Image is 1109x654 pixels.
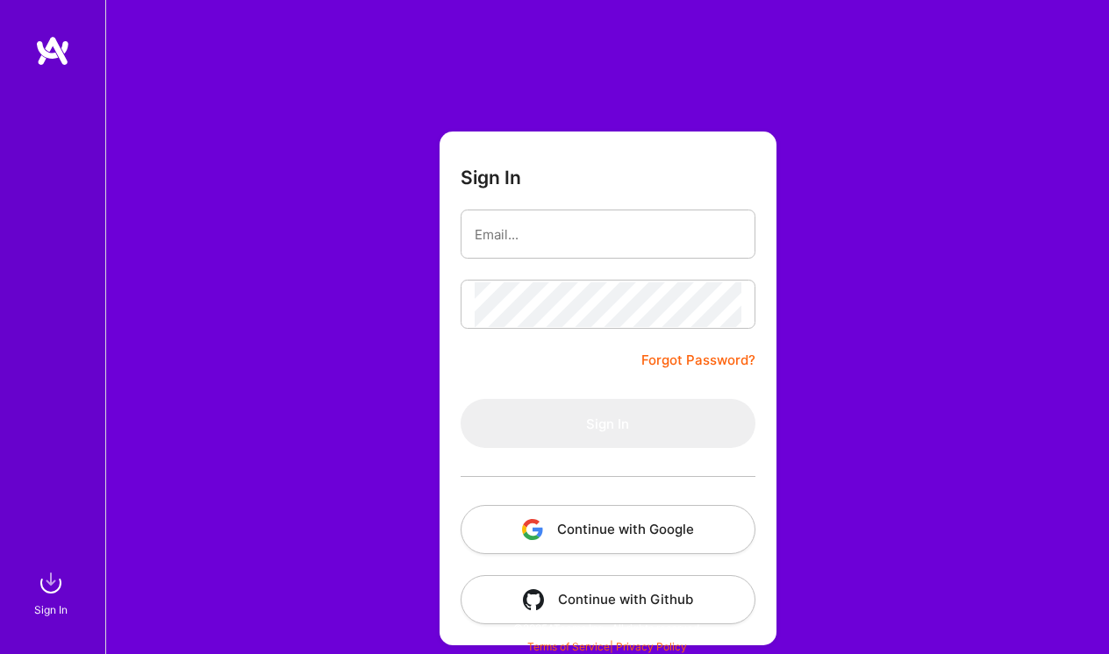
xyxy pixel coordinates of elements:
[523,589,544,610] img: icon
[35,35,70,67] img: logo
[522,519,543,540] img: icon
[527,640,610,653] a: Terms of Service
[475,212,741,257] input: Email...
[34,601,68,619] div: Sign In
[461,575,755,624] button: Continue with Github
[461,167,521,188] h3: Sign In
[616,640,687,653] a: Privacy Policy
[37,565,68,619] a: sign inSign In
[641,350,755,371] a: Forgot Password?
[527,640,687,653] span: |
[33,565,68,601] img: sign in
[461,505,755,554] button: Continue with Google
[105,606,1109,650] div: © 2025 ATeams Inc., All rights reserved.
[461,399,755,448] button: Sign In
